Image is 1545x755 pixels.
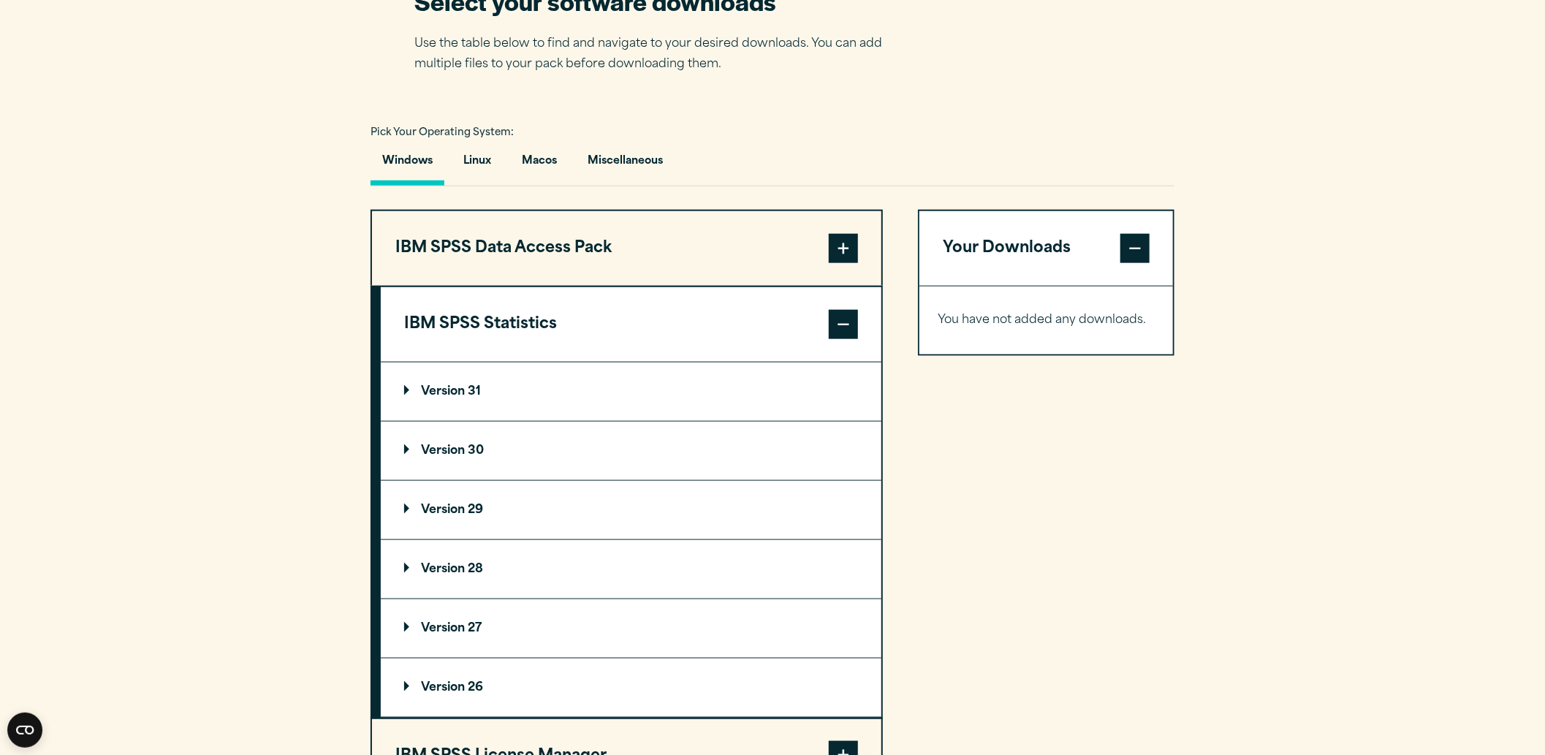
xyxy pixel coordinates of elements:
[381,362,881,718] div: IBM SPSS Statistics
[404,386,481,398] p: Version 31
[381,363,881,421] summary: Version 31
[371,128,514,137] span: Pick Your Operating System:
[452,144,503,186] button: Linux
[381,540,881,599] summary: Version 28
[510,144,569,186] button: Macos
[381,422,881,480] summary: Version 30
[404,504,483,516] p: Version 29
[919,286,1173,354] div: Your Downloads
[404,623,482,634] p: Version 27
[372,211,881,286] button: IBM SPSS Data Access Pack
[381,481,881,539] summary: Version 29
[7,713,42,748] button: Open CMP widget
[371,144,444,186] button: Windows
[404,682,483,694] p: Version 26
[576,144,675,186] button: Miscellaneous
[414,34,904,76] p: Use the table below to find and navigate to your desired downloads. You can add multiple files to...
[381,287,881,362] button: IBM SPSS Statistics
[919,211,1173,286] button: Your Downloads
[404,445,484,457] p: Version 30
[404,564,483,575] p: Version 28
[381,599,881,658] summary: Version 27
[938,310,1155,331] p: You have not added any downloads.
[381,659,881,717] summary: Version 26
